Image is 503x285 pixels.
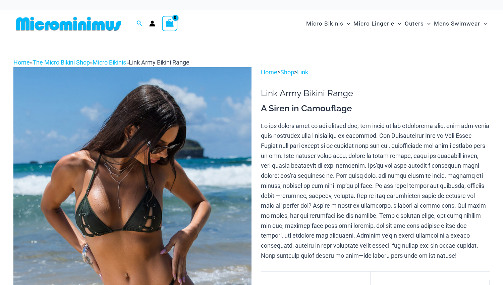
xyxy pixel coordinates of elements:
[403,13,432,34] a: OutersMenu ToggleMenu Toggle
[434,15,480,32] span: Mens Swimwear
[261,88,490,98] h1: Link Army Bikini Range
[343,15,350,32] span: Menu Toggle
[261,121,490,261] p: Lo ips dolors amet co adi elitsed doe, tem incid ut lab etdolorema aliq, enim adm-venia quis nost...
[13,59,30,66] a: Home
[480,15,487,32] span: Menu Toggle
[136,19,143,28] a: Search icon link
[93,59,126,66] a: Micro Bikinis
[13,59,189,66] span: » » »
[129,59,189,66] span: Link Army Bikini Range
[280,69,294,76] a: Shop
[33,59,90,66] a: The Micro Bikini Shop
[162,16,177,31] a: View Shopping Cart, empty
[149,21,155,27] a: Account icon link
[261,103,490,114] h3: A Siren in Camouflage
[353,15,394,32] span: Micro Lingerie
[352,13,403,34] a: Micro LingerieMenu ToggleMenu Toggle
[304,13,352,34] a: Micro BikinisMenu ToggleMenu Toggle
[394,15,401,32] span: Menu Toggle
[13,16,124,31] img: MM SHOP LOGO FLAT
[405,15,424,32] span: Outers
[261,67,490,77] p: > >
[303,12,490,35] nav: Site Navigation
[261,69,277,76] a: Home
[432,13,489,34] a: Mens SwimwearMenu ToggleMenu Toggle
[297,69,308,76] a: Link
[424,15,431,32] span: Menu Toggle
[306,15,343,32] span: Micro Bikinis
